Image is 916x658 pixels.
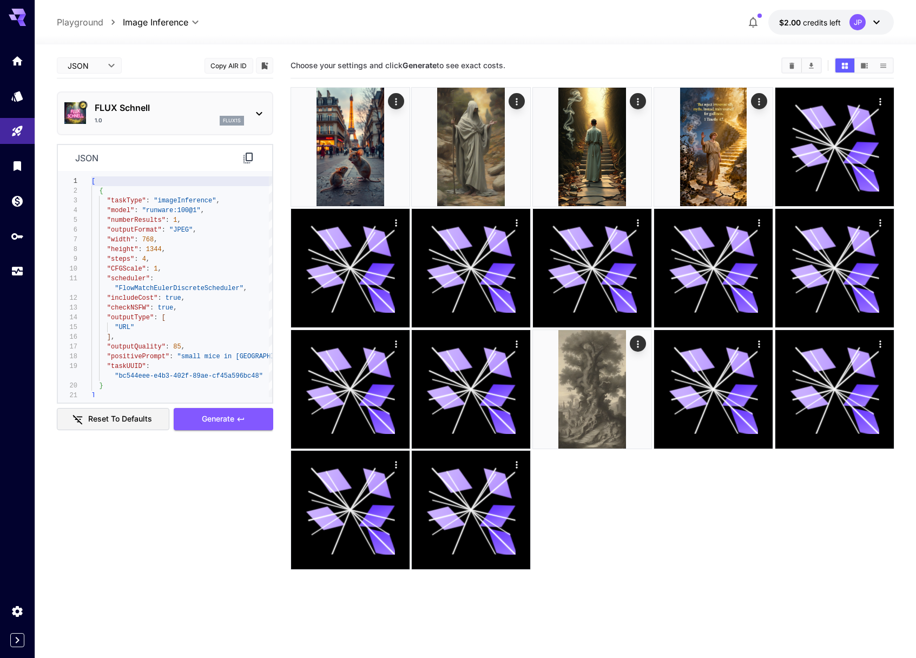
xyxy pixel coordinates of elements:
button: $2.00JP [768,10,894,35]
div: Actions [630,335,646,352]
div: 8 [58,245,77,254]
span: , [146,255,150,263]
button: Reset to defaults [57,408,169,430]
span: "CFGScale" [107,265,146,273]
div: 17 [58,342,77,352]
button: Show media in video view [855,58,874,73]
span: "steps" [107,255,134,263]
b: Generate [403,61,437,70]
span: credits left [803,18,841,27]
span: "scheduler" [107,275,150,282]
span: "positivePrompt" [107,353,169,360]
div: Actions [387,214,404,231]
div: Usage [11,265,24,278]
span: "URL" [115,324,134,331]
span: "runware:100@1" [142,207,200,214]
span: , [177,216,181,224]
span: , [200,207,204,214]
div: Actions [872,214,888,231]
div: Actions [751,335,767,352]
div: 1 [58,176,77,186]
div: 4 [58,206,77,215]
div: Library [11,159,24,173]
span: , [193,226,196,234]
span: "taskUUID" [107,363,146,370]
div: 9 [58,254,77,264]
div: Expand sidebar [10,633,24,647]
div: Actions [630,214,646,231]
div: 12 [58,293,77,303]
div: Actions [630,93,646,109]
div: Actions [872,335,888,352]
div: 18 [58,352,77,361]
div: 16 [58,332,77,342]
span: , [243,285,247,292]
span: "FlowMatchEulerDiscreteScheduler" [115,285,243,292]
button: Clear All [782,58,801,73]
span: "small mice in [GEOGRAPHIC_DATA] " [177,353,309,360]
div: Actions [387,335,404,352]
span: : [161,226,165,234]
span: : [150,275,154,282]
div: 7 [58,235,77,245]
span: "numberResults" [107,216,166,224]
span: "checkNSFW" [107,304,150,312]
img: 2Q== [533,88,651,206]
div: 3 [58,196,77,206]
img: 2Q== [533,330,651,449]
span: : [134,255,138,263]
div: 20 [58,381,77,391]
span: 1344 [146,246,162,253]
span: , [111,333,115,341]
span: : [154,314,157,321]
span: "taskType" [107,197,146,205]
div: Show media in grid viewShow media in video viewShow media in list view [834,57,894,74]
span: : [146,265,150,273]
div: $2.00 [779,17,841,28]
span: "outputType" [107,314,154,321]
span: , [216,197,220,205]
span: } [99,382,103,390]
span: "bc544eee-e4b3-402f-89ae-cf45a596bc48" [115,372,263,380]
span: : [146,197,150,205]
div: Actions [509,335,525,352]
button: Generate [174,408,273,430]
span: : [134,236,138,244]
img: Z [654,88,773,206]
p: flux1s [223,117,241,124]
span: Image Inference [123,16,188,29]
div: Actions [872,93,888,109]
div: Actions [387,93,404,109]
span: "includeCost" [107,294,158,302]
span: , [173,304,177,312]
button: Show media in list view [874,58,893,73]
div: Models [11,89,24,103]
p: FLUX Schnell [95,101,244,114]
p: json [75,152,98,164]
span: 85 [173,343,181,351]
span: "outputQuality" [107,343,166,351]
div: Actions [509,214,525,231]
span: , [181,294,184,302]
span: 1 [173,216,177,224]
span: 4 [142,255,146,263]
img: 9k= [412,88,530,206]
span: [ [161,314,165,321]
span: 768 [142,236,154,244]
div: Actions [387,456,404,472]
button: Certified Model – Vetted for best performance and includes a commercial license. [78,101,87,110]
span: "JPEG" [169,226,193,234]
div: 19 [58,361,77,371]
div: 11 [58,274,77,284]
a: Playground [57,16,103,29]
span: true [166,294,181,302]
div: Actions [751,214,767,231]
div: 21 [58,391,77,400]
span: true [157,304,173,312]
div: Settings [11,604,24,618]
span: "width" [107,236,134,244]
div: Certified Model – Vetted for best performance and includes a commercial license.FLUX Schnell1.0fl... [64,97,266,130]
button: Show media in grid view [835,58,854,73]
span: 1 [154,265,157,273]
